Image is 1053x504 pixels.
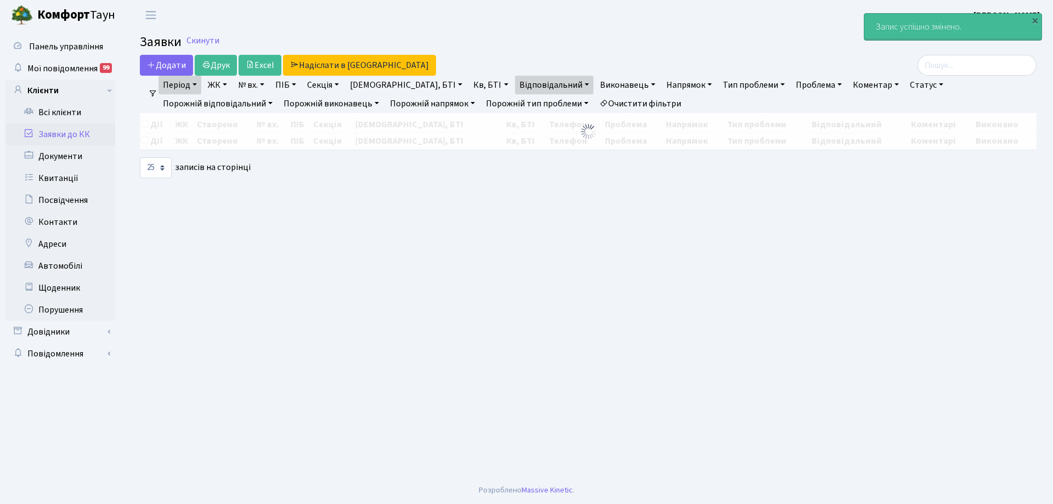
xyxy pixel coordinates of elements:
a: ПІБ [271,76,301,94]
a: Порожній тип проблеми [482,94,593,113]
div: × [1029,15,1040,26]
select: записів на сторінці [140,157,172,178]
a: Всі клієнти [5,101,115,123]
img: logo.png [11,4,33,26]
a: Excel [239,55,281,76]
a: Відповідальний [515,76,593,94]
a: Друк [195,55,237,76]
a: Надіслати в [GEOGRAPHIC_DATA] [283,55,436,76]
a: Секція [303,76,343,94]
b: [PERSON_NAME] [973,9,1040,21]
a: Адреси [5,233,115,255]
button: Переключити навігацію [137,6,165,24]
a: Скинути [186,36,219,46]
a: № вх. [234,76,269,94]
a: Коментар [848,76,903,94]
a: Порожній напрямок [386,94,479,113]
a: Проблема [791,76,846,94]
span: Заявки [140,32,182,52]
a: Тип проблеми [718,76,789,94]
span: Панель управління [29,41,103,53]
a: Очистити фільтри [595,94,686,113]
a: Порушення [5,299,115,321]
a: Посвідчення [5,189,115,211]
div: 99 [100,63,112,73]
div: Запис успішно змінено. [864,14,1041,40]
a: Довідники [5,321,115,343]
a: Мої повідомлення99 [5,58,115,80]
a: Порожній виконавець [279,94,383,113]
a: Заявки до КК [5,123,115,145]
a: Щоденник [5,277,115,299]
img: Обробка... [580,123,597,140]
b: Комфорт [37,6,90,24]
a: Квитанції [5,167,115,189]
a: [PERSON_NAME] [973,9,1040,22]
span: Мої повідомлення [27,63,98,75]
a: Повідомлення [5,343,115,365]
a: ЖК [203,76,231,94]
label: записів на сторінці [140,157,251,178]
a: Панель управління [5,36,115,58]
input: Пошук... [918,55,1037,76]
a: Клієнти [5,80,115,101]
a: Порожній відповідальний [158,94,277,113]
a: [DEMOGRAPHIC_DATA], БТІ [346,76,467,94]
span: Таун [37,6,115,25]
a: Період [158,76,201,94]
div: Розроблено . [479,484,574,496]
a: Кв, БТІ [469,76,512,94]
a: Контакти [5,211,115,233]
a: Додати [140,55,193,76]
a: Автомобілі [5,255,115,277]
span: Додати [147,59,186,71]
a: Статус [905,76,948,94]
a: Massive Kinetic [522,484,573,496]
a: Документи [5,145,115,167]
a: Виконавець [596,76,660,94]
a: Напрямок [662,76,716,94]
